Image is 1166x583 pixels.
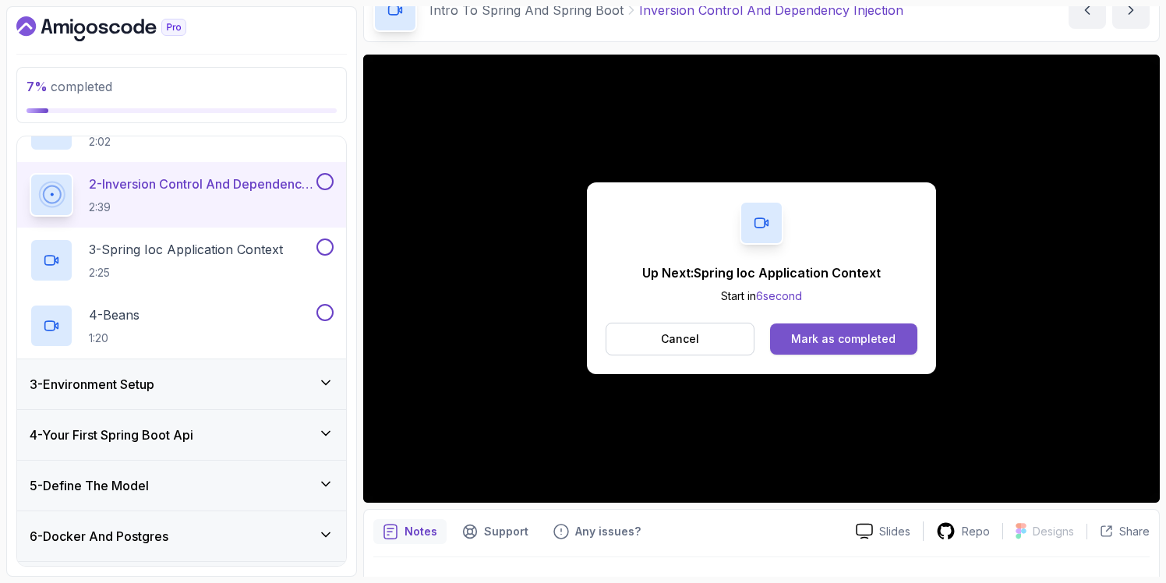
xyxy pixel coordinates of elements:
h3: 5 - Define The Model [30,476,149,495]
a: Slides [843,523,923,539]
a: Dashboard [16,16,222,41]
p: 1:20 [89,330,140,346]
h3: 6 - Docker And Postgres [30,527,168,546]
p: 4 - Beans [89,306,140,324]
button: 4-Your First Spring Boot Api [17,410,346,460]
h3: 4 - Your First Spring Boot Api [30,426,193,444]
button: 6-Docker And Postgres [17,511,346,561]
p: Intro To Spring And Spring Boot [429,1,624,19]
button: notes button [373,519,447,544]
p: Start in [642,288,881,304]
p: Inversion Control And Dependency Injection [639,1,903,19]
p: Slides [879,524,910,539]
span: 6 second [756,289,802,302]
button: Cancel [606,323,754,355]
button: Mark as completed [770,323,917,355]
p: Share [1119,524,1150,539]
button: 2-Inversion Control And Dependency Injection2:39 [30,173,334,217]
p: Repo [962,524,990,539]
p: Cancel [661,331,699,347]
p: Any issues? [575,524,641,539]
p: 3 - Spring Ioc Application Context [89,240,283,259]
button: 5-Define The Model [17,461,346,511]
p: Up Next: Spring Ioc Application Context [642,263,881,282]
div: Mark as completed [791,331,896,347]
span: 7 % [26,79,48,94]
button: Share [1086,524,1150,539]
p: 2 - Inversion Control And Dependency Injection [89,175,313,193]
p: Designs [1033,524,1074,539]
h3: 3 - Environment Setup [30,375,154,394]
p: Support [484,524,528,539]
p: Notes [405,524,437,539]
button: 4-Beans1:20 [30,304,334,348]
span: completed [26,79,112,94]
a: Repo [924,521,1002,541]
button: Support button [453,519,538,544]
button: 3-Environment Setup [17,359,346,409]
p: 2:02 [89,134,231,150]
p: 2:39 [89,200,313,215]
button: 3-Spring Ioc Application Context2:25 [30,238,334,282]
iframe: 2 - Inversion Control and Dependency Injection [363,55,1160,503]
button: Feedback button [544,519,650,544]
p: 2:25 [89,265,283,281]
